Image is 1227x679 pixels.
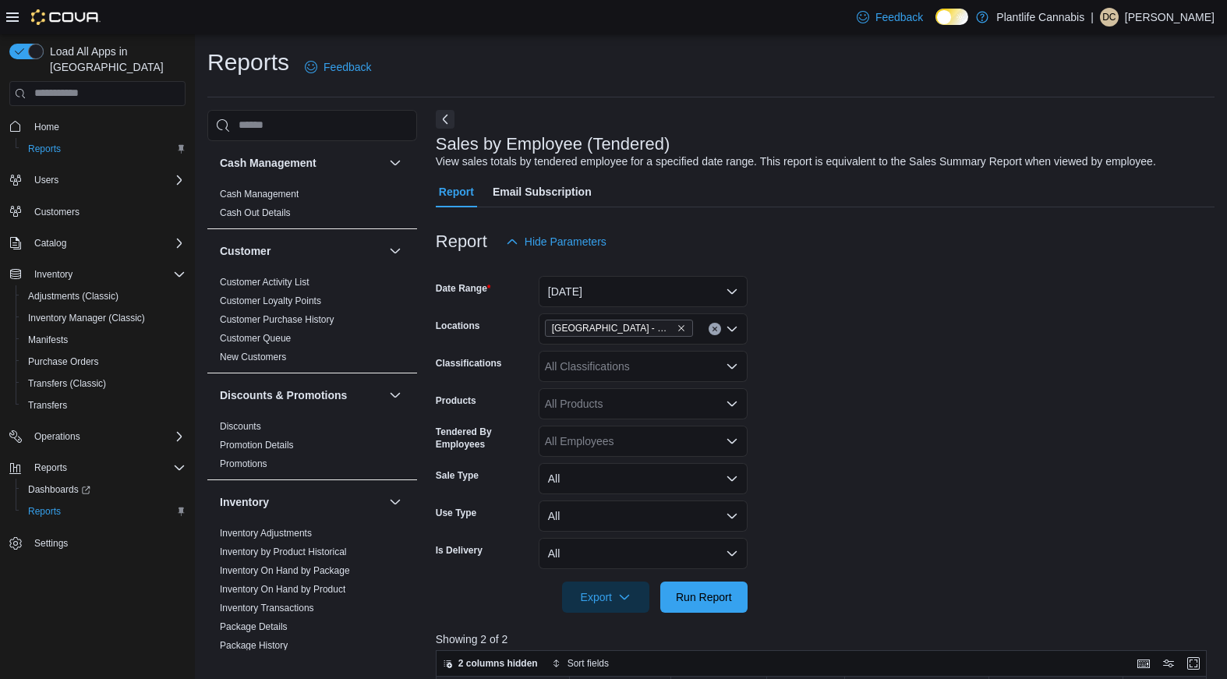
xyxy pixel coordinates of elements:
[22,480,97,499] a: Dashboards
[220,207,291,219] span: Cash Out Details
[9,109,186,596] nav: Complex example
[28,458,186,477] span: Reports
[16,138,192,160] button: Reports
[386,154,405,172] button: Cash Management
[28,234,72,253] button: Catalog
[220,528,312,539] a: Inventory Adjustments
[28,265,186,284] span: Inventory
[28,355,99,368] span: Purchase Orders
[28,534,74,553] a: Settings
[568,657,609,670] span: Sort fields
[220,276,309,288] span: Customer Activity List
[437,654,544,673] button: 2 columns hidden
[16,351,192,373] button: Purchase Orders
[34,206,80,218] span: Customers
[22,352,105,371] a: Purchase Orders
[22,502,67,521] a: Reports
[22,309,186,327] span: Inventory Manager (Classic)
[220,458,267,469] a: Promotions
[436,320,480,332] label: Locations
[220,440,294,451] a: Promotion Details
[220,621,288,633] span: Package Details
[436,394,476,407] label: Products
[726,360,738,373] button: Open list of options
[207,47,289,78] h1: Reports
[3,532,192,554] button: Settings
[3,457,192,479] button: Reports
[3,426,192,447] button: Operations
[28,427,186,446] span: Operations
[28,143,61,155] span: Reports
[220,602,314,614] span: Inventory Transactions
[726,435,738,447] button: Open list of options
[34,537,68,550] span: Settings
[436,282,491,295] label: Date Range
[220,352,286,362] a: New Customers
[1159,654,1178,673] button: Display options
[28,483,90,496] span: Dashboards
[22,309,151,327] a: Inventory Manager (Classic)
[220,295,321,307] span: Customer Loyalty Points
[220,494,383,510] button: Inventory
[22,374,186,393] span: Transfers (Classic)
[220,189,299,200] a: Cash Management
[220,420,261,433] span: Discounts
[1102,8,1116,27] span: DC
[726,398,738,410] button: Open list of options
[220,494,269,510] h3: Inventory
[22,287,125,306] a: Adjustments (Classic)
[44,44,186,75] span: Load All Apps in [GEOGRAPHIC_DATA]
[546,654,615,673] button: Sort fields
[677,324,686,333] button: Remove Calgary - Dalhousie from selection in this group
[220,546,347,557] a: Inventory by Product Historical
[525,234,606,249] span: Hide Parameters
[436,232,487,251] h3: Report
[28,234,186,253] span: Catalog
[28,202,186,221] span: Customers
[22,140,186,158] span: Reports
[3,115,192,138] button: Home
[436,426,532,451] label: Tendered By Employees
[436,154,1156,170] div: View sales totals by tendered employee for a specified date range. This report is equivalent to t...
[436,135,670,154] h3: Sales by Employee (Tendered)
[28,118,65,136] a: Home
[22,374,112,393] a: Transfers (Classic)
[299,51,377,83] a: Feedback
[500,226,613,257] button: Hide Parameters
[220,155,383,171] button: Cash Management
[539,276,748,307] button: [DATE]
[850,2,929,33] a: Feedback
[220,351,286,363] span: New Customers
[220,640,288,651] a: Package History
[660,582,748,613] button: Run Report
[552,320,674,336] span: [GEOGRAPHIC_DATA] - Dalhousie
[1100,8,1119,27] div: Dalton Callaghan
[220,313,334,326] span: Customer Purchase History
[3,263,192,285] button: Inventory
[220,603,314,614] a: Inventory Transactions
[220,421,261,432] a: Discounts
[28,290,118,302] span: Adjustments (Classic)
[458,657,538,670] span: 2 columns hidden
[220,333,291,344] a: Customer Queue
[16,479,192,500] a: Dashboards
[539,463,748,494] button: All
[16,329,192,351] button: Manifests
[386,242,405,260] button: Customer
[16,500,192,522] button: Reports
[436,357,502,370] label: Classifications
[22,502,186,521] span: Reports
[28,312,145,324] span: Inventory Manager (Classic)
[545,320,693,337] span: Calgary - Dalhousie
[1134,654,1153,673] button: Keyboard shortcuts
[220,207,291,218] a: Cash Out Details
[539,538,748,569] button: All
[28,427,87,446] button: Operations
[935,9,968,25] input: Dark Mode
[22,480,186,499] span: Dashboards
[28,203,86,221] a: Customers
[386,493,405,511] button: Inventory
[539,500,748,532] button: All
[220,639,288,652] span: Package History
[439,176,474,207] span: Report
